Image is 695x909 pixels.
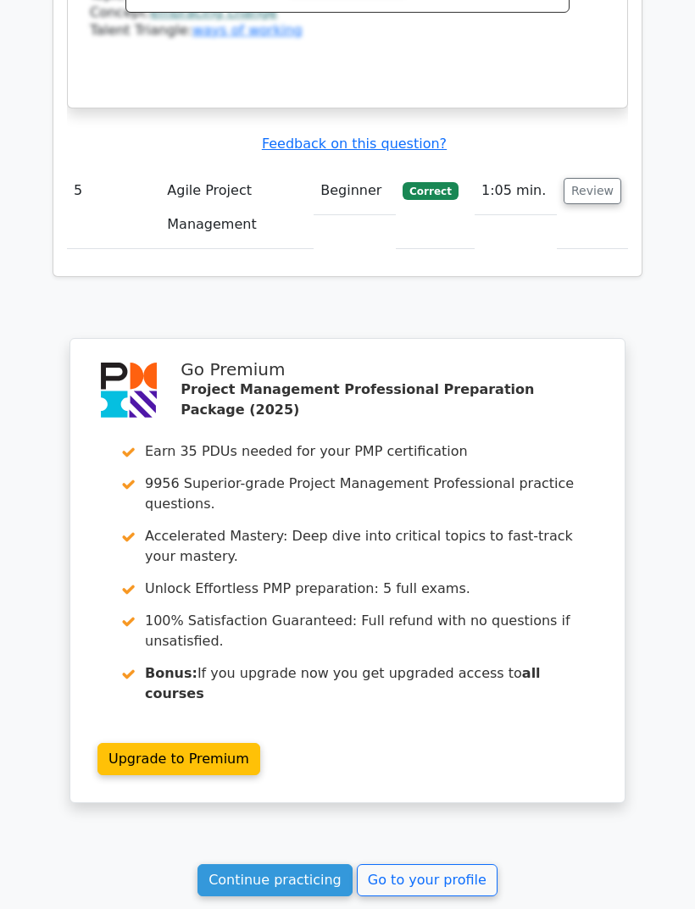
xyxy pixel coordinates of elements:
td: Agile Project Management [160,167,314,249]
a: Feedback on this question? [262,136,447,152]
a: Upgrade to Premium [97,743,260,775]
td: 5 [67,167,160,249]
button: Review [564,178,621,204]
a: Go to your profile [357,864,498,896]
div: Concept: [90,4,605,22]
span: Correct [403,182,458,199]
td: Beginner [314,167,396,215]
a: Continue practicing [197,864,353,896]
a: ways of working [192,22,303,38]
td: 1:05 min. [475,167,557,215]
